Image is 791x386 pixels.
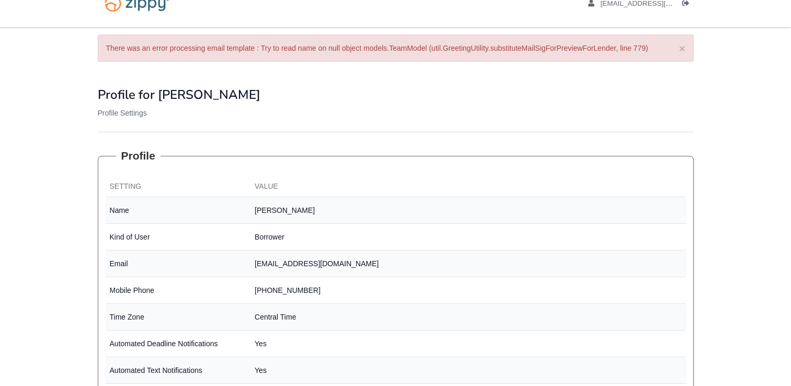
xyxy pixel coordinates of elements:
td: Automated Deadline Notifications [106,331,251,357]
h1: Profile for [PERSON_NAME] [98,88,694,101]
td: [EMAIL_ADDRESS][DOMAIN_NAME] [250,251,686,277]
th: Value [250,177,686,197]
td: Kind of User [106,224,251,251]
td: Yes [250,331,686,357]
td: Email [106,251,251,277]
td: Time Zone [106,304,251,331]
td: Automated Text Notifications [106,357,251,384]
button: × [679,43,685,54]
td: Name [106,197,251,224]
td: Mobile Phone [106,277,251,304]
td: Borrower [250,224,686,251]
p: Profile Settings [98,108,694,118]
td: [PERSON_NAME] [250,197,686,224]
td: Yes [250,357,686,384]
legend: Profile [116,148,161,164]
div: There was an error processing email template : Try to read name on null object models.TeamModel (... [98,35,694,62]
td: [PHONE_NUMBER] [250,277,686,304]
th: Setting [106,177,251,197]
td: Central Time [250,304,686,331]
